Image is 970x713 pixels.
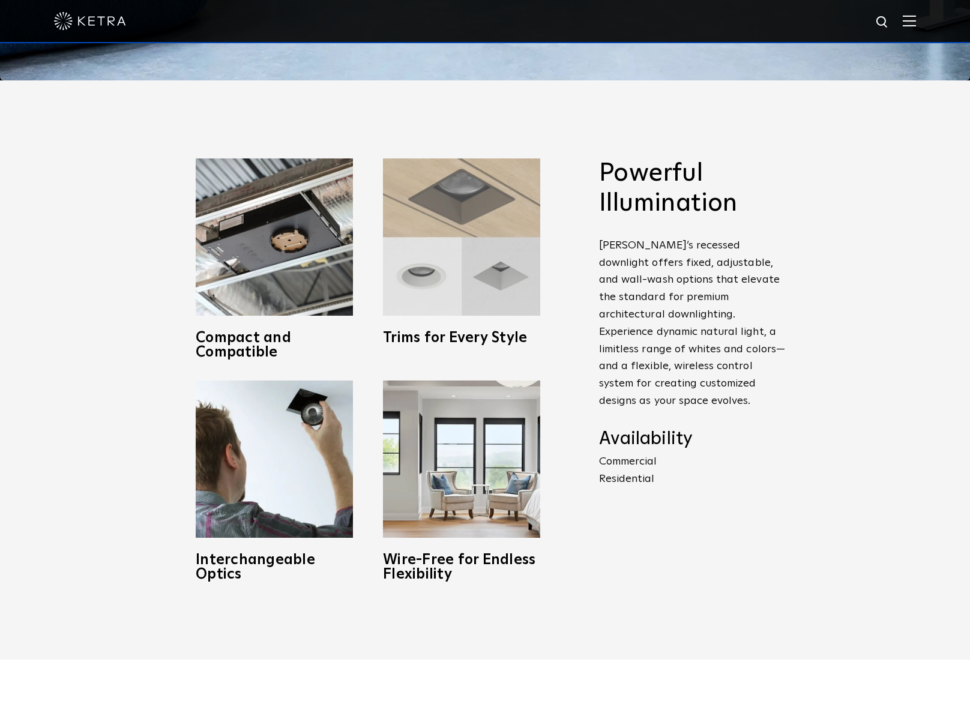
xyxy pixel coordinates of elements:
h3: Trims for Every Style [383,331,540,345]
h4: Availability [599,428,785,451]
img: search icon [875,15,890,30]
h3: Interchangeable Optics [196,553,353,582]
p: Commercial Residential [599,453,785,488]
h3: Wire-Free for Endless Flexibility [383,553,540,582]
img: compact-and-copatible [196,158,353,316]
img: D3_OpticSwap [196,381,353,538]
img: D3_WV_Bedroom [383,381,540,538]
h2: Powerful Illumination [599,158,785,219]
img: ketra-logo-2019-white [54,12,126,30]
h3: Compact and Compatible [196,331,353,360]
p: [PERSON_NAME]’s recessed downlight offers fixed, adjustable, and wall-wash options that elevate t... [599,237,785,410]
img: trims-for-every-style [383,158,540,316]
img: Hamburger%20Nav.svg [903,15,916,26]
